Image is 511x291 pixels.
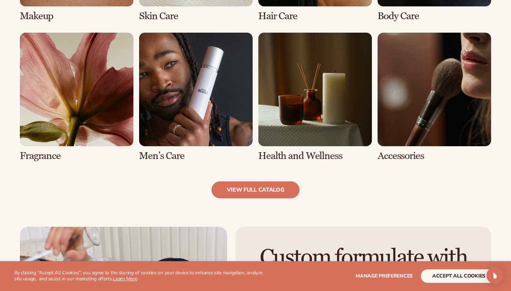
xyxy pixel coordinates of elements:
button: Manage preferences [356,269,413,283]
a: Learn More [113,275,137,282]
div: 6 / 8 [139,33,253,161]
h3: Makeup [20,11,133,22]
button: accept all cookies [421,269,497,283]
div: 7 / 8 [258,33,372,161]
h3: Skin Care [139,11,253,22]
div: Open Intercom Messenger [487,267,504,284]
a: view full catalog [211,181,300,198]
span: Manage preferences [356,273,413,279]
div: 5 / 8 [20,33,133,161]
h3: Hair Care [258,11,372,22]
div: 8 / 8 [378,33,491,161]
p: By clicking "Accept All Cookies", you agree to the storing of cookies on your device to enhance s... [14,270,267,282]
h3: Body Care [378,11,491,22]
